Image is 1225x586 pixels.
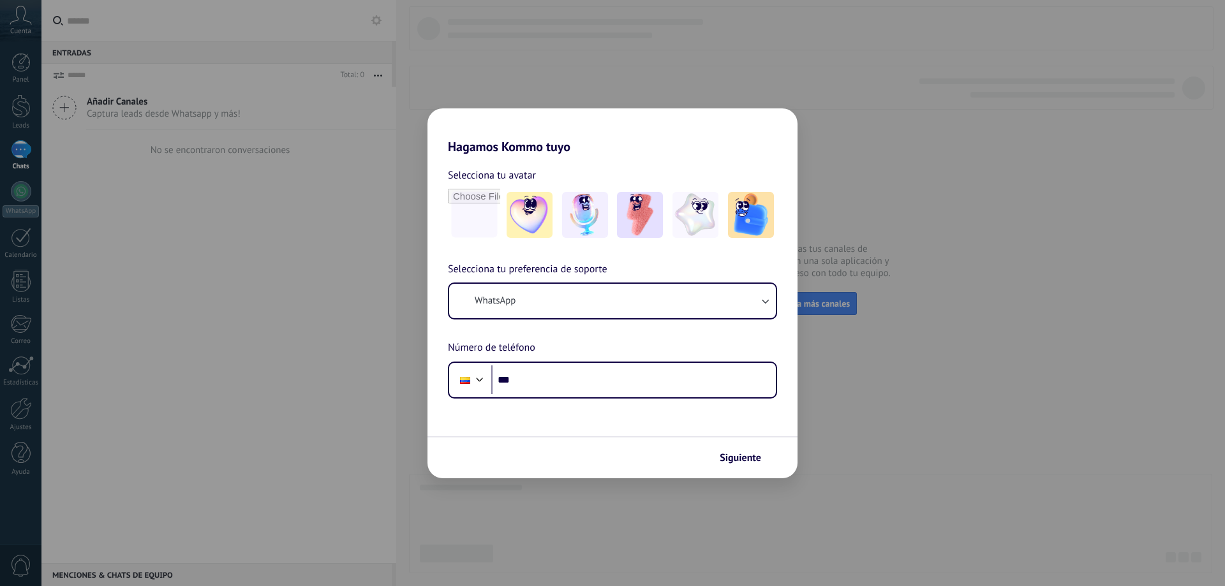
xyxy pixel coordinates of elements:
button: Siguiente [714,447,778,469]
img: -1.jpeg [507,192,553,238]
span: Siguiente [720,453,761,462]
img: -5.jpeg [728,192,774,238]
span: WhatsApp [475,295,516,307]
span: Número de teléfono [448,340,535,356]
button: WhatsApp [449,284,776,318]
img: -3.jpeg [617,192,663,238]
div: Colombia: + 57 [453,367,477,393]
h2: Hagamos Kommo tuyo [427,108,798,154]
img: -2.jpeg [562,192,608,238]
span: Selecciona tu preferencia de soporte [448,261,607,278]
span: Selecciona tu avatar [448,167,536,184]
img: -4.jpeg [672,192,718,238]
